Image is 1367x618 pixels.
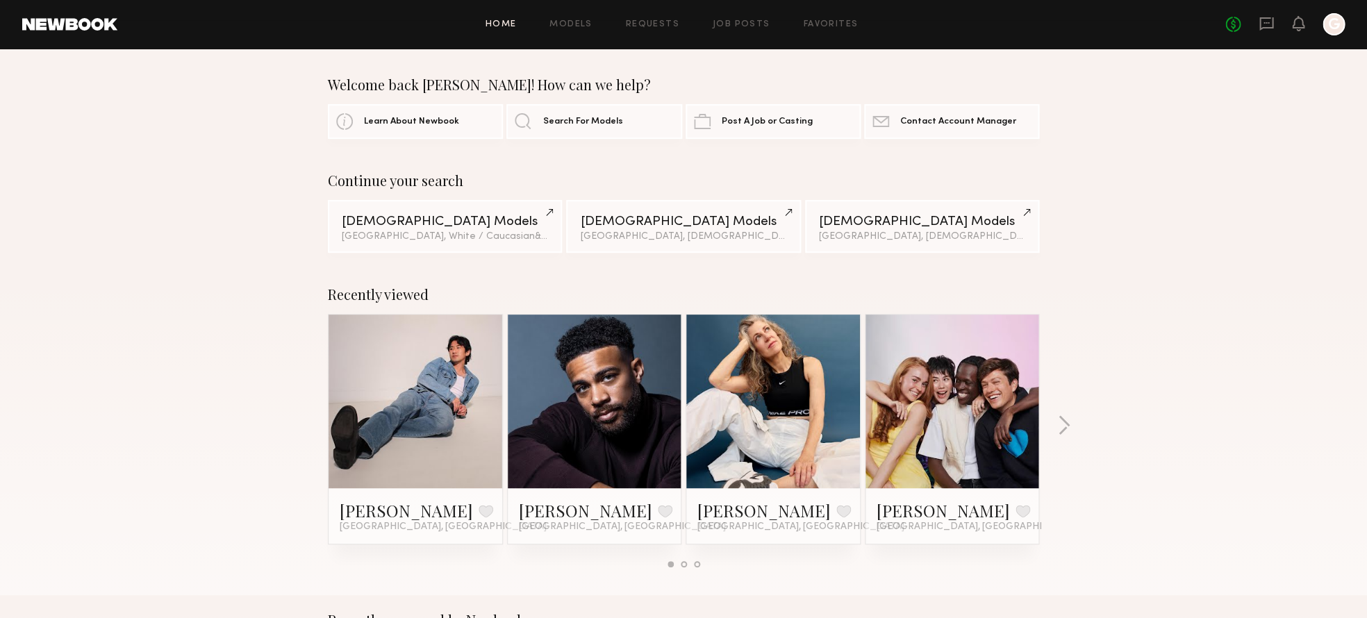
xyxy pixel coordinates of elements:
[1323,13,1345,35] a: G
[542,117,622,126] span: Search For Models
[519,521,726,533] span: [GEOGRAPHIC_DATA], [GEOGRAPHIC_DATA]
[877,499,1010,521] a: [PERSON_NAME]
[328,200,562,253] a: [DEMOGRAPHIC_DATA] Models[GEOGRAPHIC_DATA], White / Caucasian&1other filter
[328,286,1039,303] div: Recently viewed
[713,20,770,29] a: Job Posts
[506,104,681,139] a: Search For Models
[328,76,1039,93] div: Welcome back [PERSON_NAME]! How can we help?
[340,499,473,521] a: [PERSON_NAME]
[519,499,652,521] a: [PERSON_NAME]
[819,232,1025,242] div: [GEOGRAPHIC_DATA], [DEMOGRAPHIC_DATA]
[900,117,1016,126] span: Contact Account Manager
[626,20,679,29] a: Requests
[580,215,786,228] div: [DEMOGRAPHIC_DATA] Models
[328,104,503,139] a: Learn About Newbook
[342,232,548,242] div: [GEOGRAPHIC_DATA], White / Caucasian
[686,104,861,139] a: Post A Job or Casting
[580,232,786,242] div: [GEOGRAPHIC_DATA], [DEMOGRAPHIC_DATA]
[328,172,1039,189] div: Continue your search
[340,521,547,533] span: [GEOGRAPHIC_DATA], [GEOGRAPHIC_DATA]
[722,117,813,126] span: Post A Job or Casting
[566,200,800,253] a: [DEMOGRAPHIC_DATA] Models[GEOGRAPHIC_DATA], [DEMOGRAPHIC_DATA]
[549,20,592,29] a: Models
[342,215,548,228] div: [DEMOGRAPHIC_DATA] Models
[819,215,1025,228] div: [DEMOGRAPHIC_DATA] Models
[535,232,595,241] span: & 1 other filter
[364,117,459,126] span: Learn About Newbook
[486,20,517,29] a: Home
[803,20,858,29] a: Favorites
[864,104,1039,139] a: Contact Account Manager
[805,200,1039,253] a: [DEMOGRAPHIC_DATA] Models[GEOGRAPHIC_DATA], [DEMOGRAPHIC_DATA]
[697,499,831,521] a: [PERSON_NAME]
[697,521,904,533] span: [GEOGRAPHIC_DATA], [GEOGRAPHIC_DATA]
[877,521,1084,533] span: [GEOGRAPHIC_DATA], [GEOGRAPHIC_DATA]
